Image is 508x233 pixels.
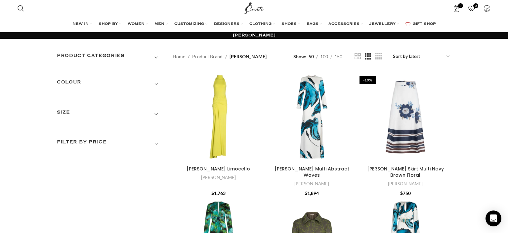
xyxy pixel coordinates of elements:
[174,18,207,31] a: CUSTOMIZING
[211,190,214,196] span: $
[360,76,376,84] span: -19%
[99,22,118,27] span: SHOP BY
[266,71,358,163] a: Ida Dress Multi Abstract Waves
[174,22,204,27] span: CUSTOMIZING
[249,22,272,27] span: CLOTHING
[57,138,163,150] h3: Filter by price
[305,190,319,196] bdi: 1,894
[465,2,479,15] div: My Wishlist
[458,3,463,8] span: 0
[201,174,236,181] a: [PERSON_NAME]
[173,71,264,163] a: Frances Dress Limocello
[243,5,265,11] a: Site logo
[211,190,226,196] bdi: 1,763
[360,71,451,163] a: Erin Skirt Multi Navy Brown Floral
[405,22,410,26] img: GiftBag
[281,22,297,27] span: SHOES
[465,2,479,15] a: 0
[154,18,168,31] a: MEN
[450,2,463,15] a: 0
[128,22,145,27] span: WOMEN
[57,78,163,90] h3: COLOUR
[400,190,411,196] bdi: 750
[187,165,250,172] a: [PERSON_NAME] Limocello
[281,18,300,31] a: SHOES
[214,22,239,27] span: DESIGNERS
[128,18,148,31] a: WOMEN
[72,22,89,27] span: NEW IN
[154,22,164,27] span: MEN
[294,181,329,187] a: [PERSON_NAME]
[486,210,501,226] div: Open Intercom Messenger
[307,18,322,31] a: BAGS
[14,2,27,15] a: Search
[473,3,478,8] span: 0
[405,18,436,31] a: GIFT SHOP
[305,190,307,196] span: $
[57,109,163,120] h3: SIZE
[369,18,399,31] a: JEWELLERY
[328,18,363,31] a: ACCESSORIES
[249,18,275,31] a: CLOTHING
[99,18,121,31] a: SHOP BY
[388,181,423,187] a: [PERSON_NAME]
[400,190,403,196] span: $
[72,18,92,31] a: NEW IN
[57,52,163,63] h3: Product categories
[367,165,444,179] a: [PERSON_NAME] Skirt Multi Navy Brown Floral
[307,22,318,27] span: BAGS
[413,22,436,27] span: GIFT SHOP
[369,22,396,27] span: JEWELLERY
[328,22,360,27] span: ACCESSORIES
[275,165,349,179] a: [PERSON_NAME] Multi Abstract Waves
[214,18,243,31] a: DESIGNERS
[14,18,493,31] div: Main navigation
